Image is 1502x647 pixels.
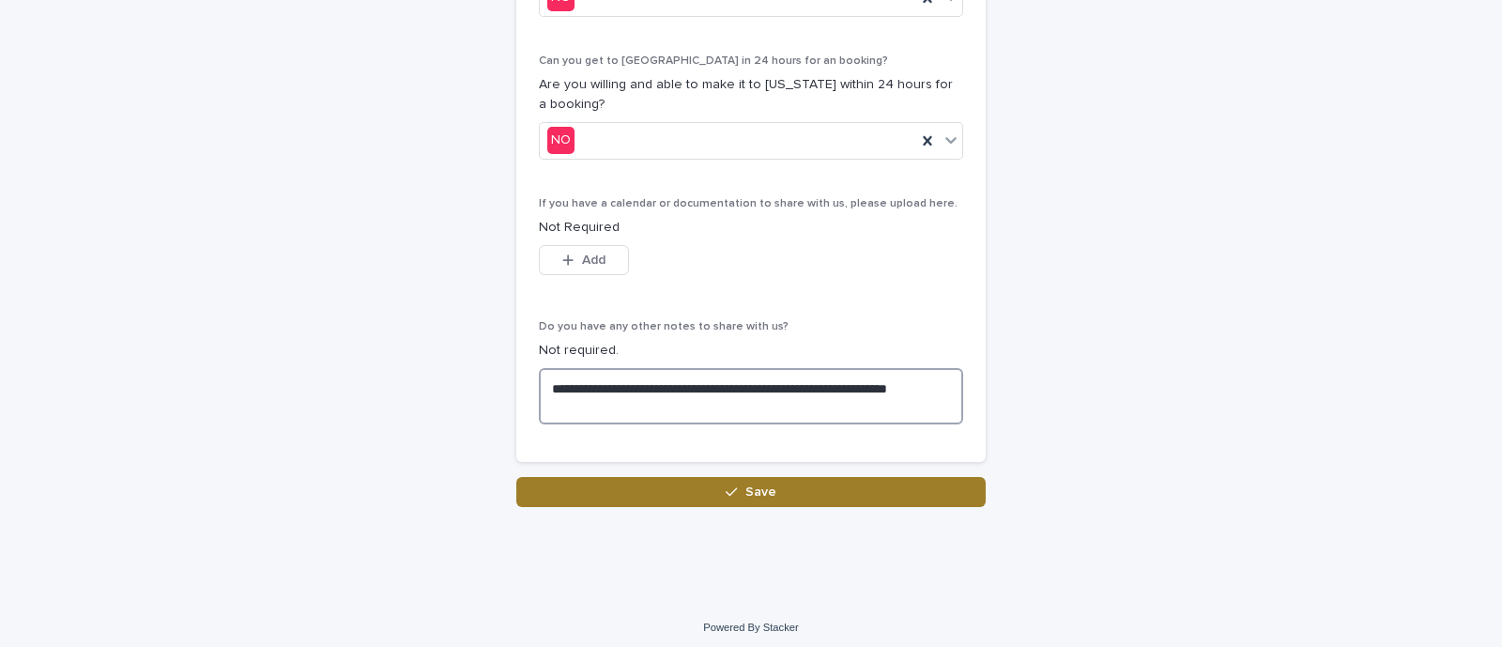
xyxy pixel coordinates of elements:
[539,198,958,209] span: If you have a calendar or documentation to share with us, please upload here.
[539,321,789,332] span: Do you have any other notes to share with us?
[582,254,605,267] span: Add
[539,75,963,115] p: Are you willing and able to make it to [US_STATE] within 24 hours for a booking?
[539,55,888,67] span: Can you get to [GEOGRAPHIC_DATA] in 24 hours for an booking?
[745,485,776,499] span: Save
[516,477,986,507] button: Save
[539,245,629,275] button: Add
[539,218,963,238] p: Not Required
[539,341,963,361] p: Not required.
[547,127,575,154] div: NO
[703,622,798,633] a: Powered By Stacker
